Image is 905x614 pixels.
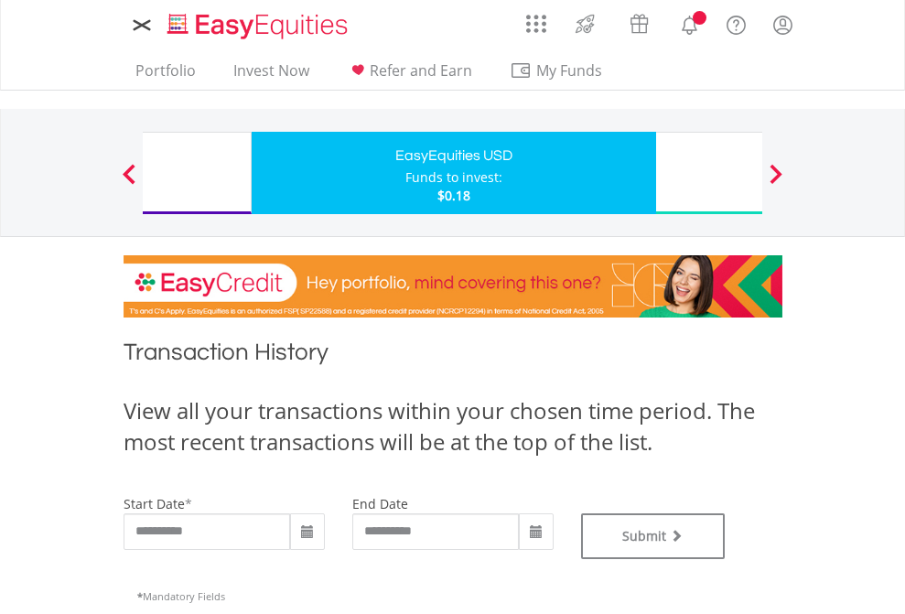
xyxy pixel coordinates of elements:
[128,61,203,90] a: Portfolio
[124,395,782,458] div: View all your transactions within your chosen time period. The most recent transactions will be a...
[612,5,666,38] a: Vouchers
[510,59,630,82] span: My Funds
[570,9,600,38] img: thrive-v2.svg
[666,5,713,41] a: Notifications
[124,495,185,512] label: start date
[339,61,479,90] a: Refer and Earn
[514,5,558,34] a: AppsGrid
[581,513,726,559] button: Submit
[760,5,806,45] a: My Profile
[263,143,645,168] div: EasyEquities USD
[124,255,782,318] img: EasyCredit Promotion Banner
[164,11,355,41] img: EasyEquities_Logo.png
[526,14,546,34] img: grid-menu-icon.svg
[160,5,355,41] a: Home page
[713,5,760,41] a: FAQ's and Support
[758,173,794,191] button: Next
[437,187,470,204] span: $0.18
[624,9,654,38] img: vouchers-v2.svg
[352,495,408,512] label: end date
[124,336,782,377] h1: Transaction History
[111,173,147,191] button: Previous
[226,61,317,90] a: Invest Now
[405,168,502,187] div: Funds to invest:
[137,589,225,603] span: Mandatory Fields
[370,60,472,81] span: Refer and Earn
